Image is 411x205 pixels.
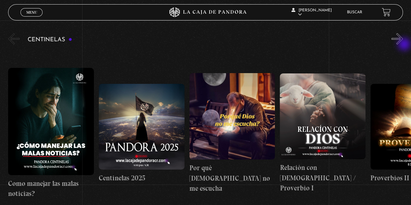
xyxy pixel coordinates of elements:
span: Menu [26,10,37,14]
h4: Como manejar las malas noticias? [8,178,94,199]
h3: Centinelas [28,37,72,43]
span: [PERSON_NAME] [291,8,332,17]
h4: Centinelas 2025 [99,173,185,183]
h4: Por qué [DEMOGRAPHIC_DATA] no me escucha [189,163,275,194]
h4: Relación con [DEMOGRAPHIC_DATA] / Proverbio I [280,162,366,193]
span: Cerrar [24,16,39,20]
button: Next [392,33,403,45]
a: Buscar [347,10,362,14]
button: Previous [8,33,19,45]
a: View your shopping cart [382,8,391,17]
